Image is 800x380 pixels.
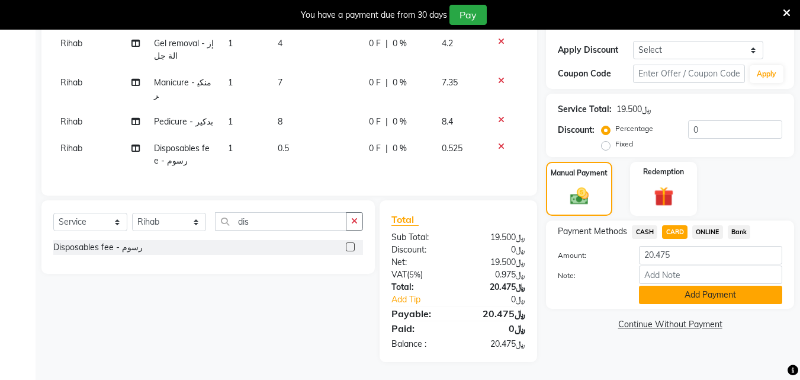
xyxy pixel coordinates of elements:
label: Amount: [549,250,629,261]
div: Service Total: [558,103,612,116]
span: 1 [228,38,233,49]
span: 0 F [369,142,381,155]
span: Rihab [60,143,82,154]
label: Note: [549,270,629,281]
a: Continue Without Payment [548,318,792,331]
div: Balance : [383,338,458,350]
span: 0 F [369,37,381,50]
button: Apply [750,65,783,83]
span: ONLINE [692,225,723,239]
span: 1 [228,77,233,88]
span: 0.525 [442,143,462,154]
span: 7.35 [442,77,458,88]
div: Disposables fee - رسوم [53,241,143,254]
img: _cash.svg [564,186,595,207]
div: Coupon Code [558,68,632,80]
label: Percentage [615,123,653,134]
span: 0 % [393,142,407,155]
span: | [385,37,388,50]
div: ﷼0 [471,293,535,306]
span: Rihab [60,116,82,127]
span: 4 [278,38,282,49]
img: _gift.svg [648,184,680,209]
input: Add Note [639,266,782,284]
label: Manual Payment [551,168,608,178]
a: Add Tip [383,293,471,306]
div: ﷼20.475 [458,281,534,293]
span: Pedicure - بدكير [154,116,213,127]
input: Search or Scan [215,212,346,231]
input: Enter Offer / Coupon Code [633,65,745,83]
span: 0 % [393,76,407,89]
div: ﷼0 [458,244,534,256]
div: ﷼20.475 [458,338,534,350]
span: Disposables fee - رسوم [154,143,210,166]
span: | [385,116,388,128]
span: Manicure - منكير [154,77,211,100]
span: Bank [728,225,751,239]
span: Rihab [60,38,82,49]
span: Gel removal - إزالة جل [154,38,214,61]
div: ﷼0 [458,321,534,336]
span: 4.2 [442,38,453,49]
div: Sub Total: [383,231,458,244]
div: Discount: [558,124,595,136]
label: Fixed [615,139,633,149]
span: Total [391,213,419,226]
span: 8.4 [442,116,453,127]
span: 0 % [393,37,407,50]
div: ﷼20.475 [458,306,534,321]
div: ﷼19.500 [458,231,534,244]
div: Payable: [383,306,458,321]
div: Net: [383,256,458,269]
span: CARD [662,225,687,239]
button: Add Payment [639,286,782,304]
button: Pay [449,5,487,25]
div: Apply Discount [558,44,632,56]
span: 1 [228,143,233,154]
div: ﷼0.975 [458,269,534,281]
div: Total: [383,281,458,293]
span: 8 [278,116,282,127]
div: ﷼19.500 [616,103,651,116]
input: Amount [639,246,782,264]
label: Redemption [643,167,684,177]
span: | [385,142,388,155]
span: 0.5 [278,143,289,154]
span: Payment Methods [558,225,627,238]
span: 1 [228,116,233,127]
span: CASH [632,225,657,239]
span: 0 F [369,76,381,89]
span: 5% [409,270,420,279]
span: 0 F [369,116,381,128]
div: Discount: [383,244,458,256]
div: ( ) [383,269,458,281]
div: ﷼19.500 [458,256,534,269]
span: VAT [391,269,407,280]
div: Paid: [383,321,458,336]
span: | [385,76,388,89]
span: 0 % [393,116,407,128]
div: You have a payment due from 30 days [301,9,447,21]
span: Rihab [60,77,82,88]
span: 7 [278,77,282,88]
